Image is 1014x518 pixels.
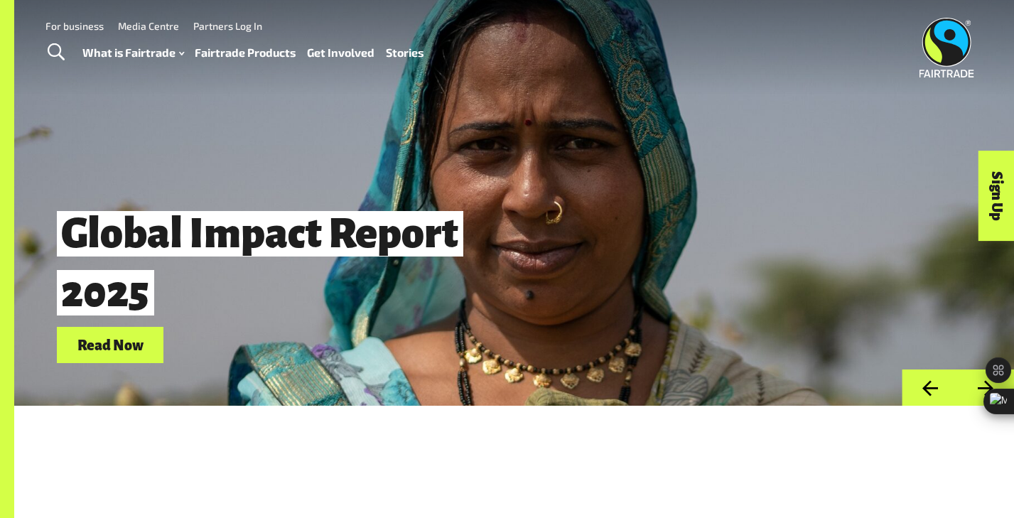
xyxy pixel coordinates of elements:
a: Fairtrade Products [195,43,296,63]
a: What is Fairtrade [82,43,184,63]
a: Partners Log In [193,20,262,32]
span: Global Impact Report 2025 [57,211,463,315]
a: Get Involved [307,43,374,63]
button: Previous [902,369,958,406]
a: Media Centre [118,20,179,32]
img: Fairtrade Australia New Zealand logo [919,18,974,77]
a: Read Now [57,327,163,363]
a: Stories [386,43,424,63]
a: Toggle Search [38,35,73,70]
a: For business [45,20,104,32]
button: Next [958,369,1014,406]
